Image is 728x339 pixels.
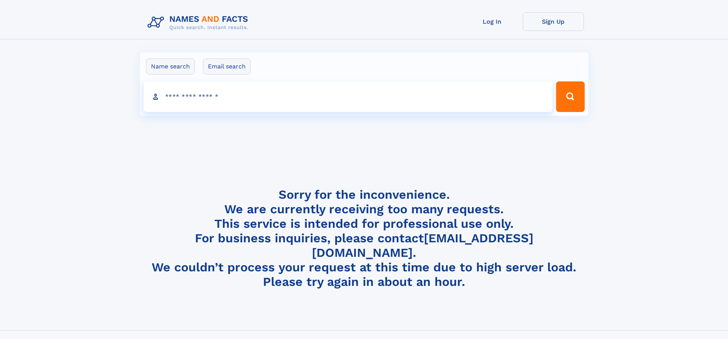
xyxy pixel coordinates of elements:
[462,12,523,31] a: Log In
[556,81,584,112] button: Search Button
[144,187,584,289] h4: Sorry for the inconvenience. We are currently receiving too many requests. This service is intend...
[312,231,533,260] a: [EMAIL_ADDRESS][DOMAIN_NAME]
[203,58,251,75] label: Email search
[144,12,255,33] img: Logo Names and Facts
[523,12,584,31] a: Sign Up
[144,81,553,112] input: search input
[146,58,195,75] label: Name search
